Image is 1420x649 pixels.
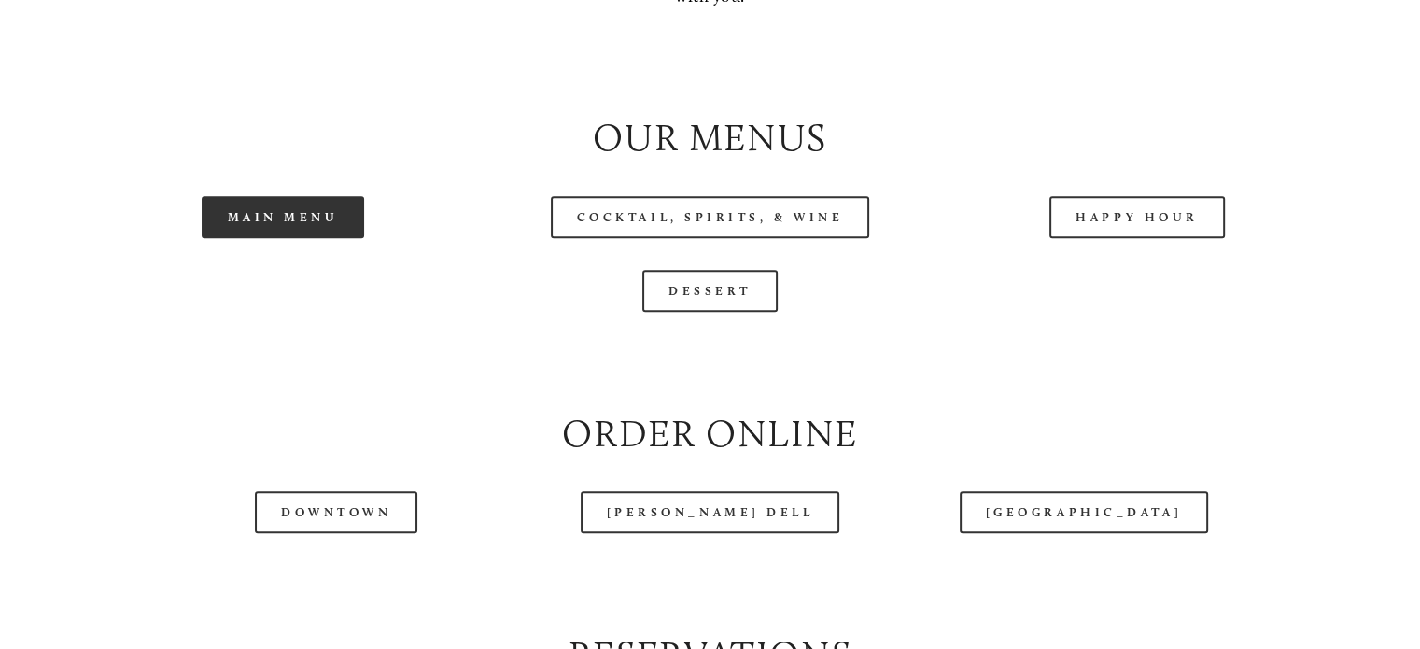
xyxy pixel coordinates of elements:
a: Downtown [255,491,417,533]
a: [GEOGRAPHIC_DATA] [960,491,1208,533]
a: [PERSON_NAME] Dell [581,491,840,533]
h2: Order Online [85,407,1335,460]
a: Main Menu [202,196,365,238]
a: Dessert [642,270,778,312]
a: Cocktail, Spirits, & Wine [551,196,870,238]
h2: Our Menus [85,111,1335,164]
a: Happy Hour [1049,196,1225,238]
